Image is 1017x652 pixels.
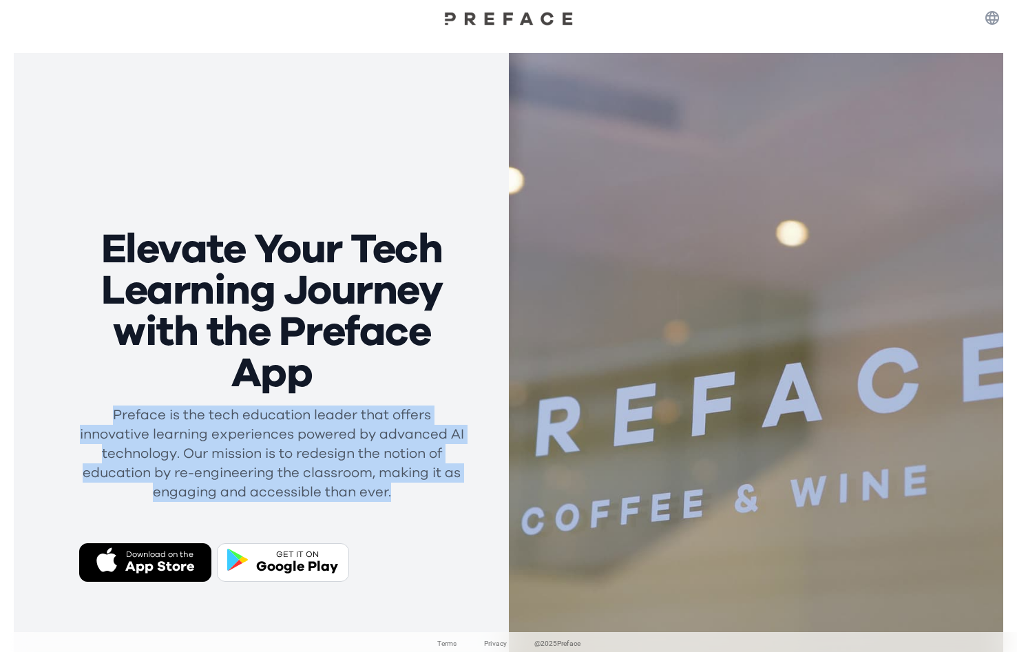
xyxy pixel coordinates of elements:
span: @ 2025 Preface [534,638,580,649]
div: Download on the [125,549,194,560]
div: Google Play [256,557,338,576]
div: App Store [125,557,194,576]
h1: Elevate Your Tech Learning Journey with the Preface App [79,229,465,395]
button: GET IT ONGoogle Play [217,543,349,582]
img: Preface Logo [440,11,578,25]
button: Download on theApp Store [79,543,211,582]
div: GET IT ON [256,549,338,560]
a: Terms [437,639,457,648]
a: Privacy [484,639,507,648]
p: Preface is the tech education leader that offers innovative learning experiences powered by advan... [79,406,465,502]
